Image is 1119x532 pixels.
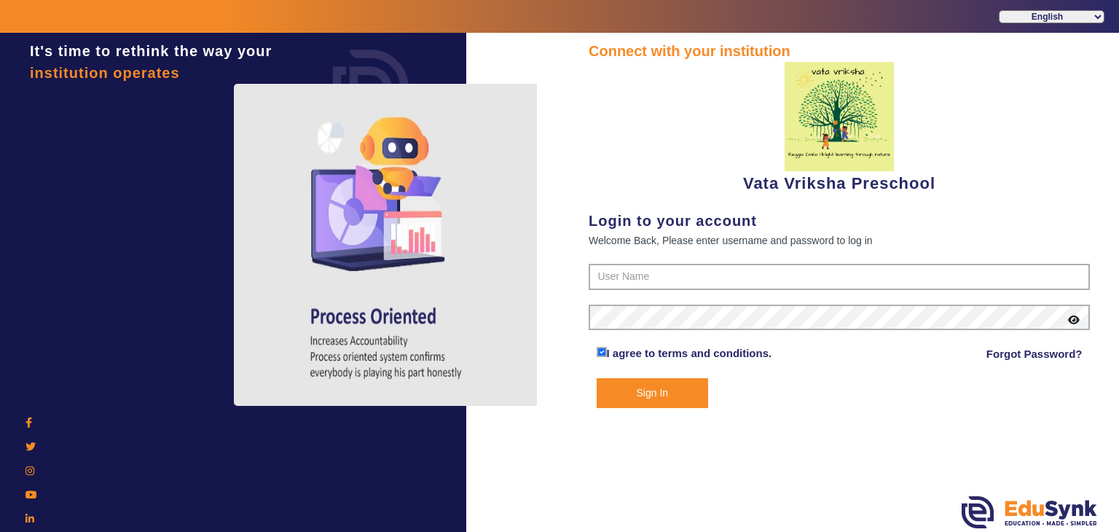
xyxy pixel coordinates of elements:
[589,232,1090,249] div: Welcome Back, Please enter username and password to log in
[30,65,180,81] span: institution operates
[986,345,1083,363] a: Forgot Password?
[607,347,772,359] a: I agree to terms and conditions.
[234,84,540,406] img: login4.png
[589,264,1090,290] input: User Name
[589,210,1090,232] div: Login to your account
[30,43,272,59] span: It's time to rethink the way your
[589,62,1090,195] div: Vata Vriksha Preschool
[316,33,425,142] img: login.png
[962,496,1097,528] img: edusynk.png
[589,40,1090,62] div: Connect with your institution
[597,378,709,408] button: Sign In
[785,62,894,171] img: 817d6453-c4a2-41f8-ac39-e8a470f27eea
